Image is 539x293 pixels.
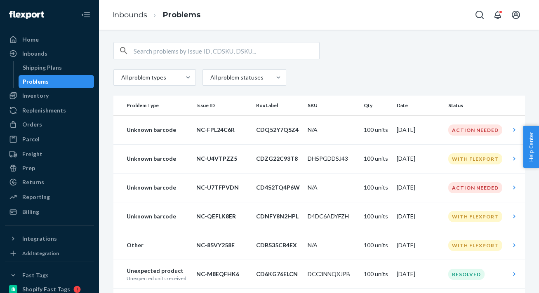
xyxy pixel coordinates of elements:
[193,96,253,115] th: Issue ID
[253,96,304,115] th: Box Label
[5,148,94,161] a: Freight
[393,231,445,260] td: [DATE]
[360,96,393,115] th: Qty
[22,164,35,172] div: Prep
[5,232,94,245] button: Integrations
[127,155,190,163] p: Unknown barcode
[490,7,506,23] button: Open notifications
[256,241,301,249] p: CDB535CB4EX
[106,3,207,27] ol: breadcrumbs
[5,133,94,146] a: Parcel
[393,96,445,115] th: Date
[256,183,301,192] p: CD4S2TQ4P6W
[5,104,94,117] a: Replenishments
[112,10,147,19] a: Inbounds
[360,260,393,288] td: 100 units
[5,118,94,131] a: Orders
[5,47,94,60] a: Inbounds
[5,89,94,102] a: Inventory
[360,115,393,144] td: 100 units
[5,162,94,175] a: Prep
[393,260,445,288] td: [DATE]
[78,7,94,23] button: Close Navigation
[127,183,190,192] p: Unknown barcode
[5,33,94,46] a: Home
[256,270,301,278] p: CD6KG76ELCN
[19,61,94,74] a: Shipping Plans
[163,10,200,19] a: Problems
[22,271,49,279] div: Fast Tags
[22,250,59,257] div: Add Integration
[196,126,249,134] p: NC-FPL24C6R
[127,275,190,282] p: Unexpected units received
[360,144,393,173] td: 100 units
[5,176,94,189] a: Returns
[127,126,190,134] p: Unknown barcode
[196,241,249,249] p: NC-85VY258E
[22,178,44,186] div: Returns
[448,182,502,193] div: Action Needed
[304,144,360,173] td: DH5PGDDSJ43
[393,144,445,173] td: [DATE]
[304,231,360,260] td: N/A
[5,269,94,282] button: Fast Tags
[448,153,502,164] div: With Flexport
[22,120,42,129] div: Orders
[22,49,47,58] div: Inbounds
[360,231,393,260] td: 100 units
[393,115,445,144] td: [DATE]
[471,7,488,23] button: Open Search Box
[196,155,249,163] p: NC-U4VTPZZ5
[196,183,249,192] p: NC-U7TFPVDN
[508,7,524,23] button: Open account menu
[22,208,39,216] div: Billing
[256,155,301,163] p: CDZG22C93T8
[256,212,301,220] p: CDNFY8N2HPL
[393,202,445,231] td: [DATE]
[19,75,94,88] a: Problems
[22,193,50,201] div: Reporting
[9,11,44,19] img: Flexport logo
[5,248,94,258] a: Add Integration
[23,77,49,86] div: Problems
[448,269,485,280] div: Resolved
[196,212,249,220] p: NC-QEFLK8ER
[209,73,210,82] input: All problem statuses
[5,205,94,218] a: Billing
[5,190,94,204] a: Reporting
[445,96,507,115] th: Status
[127,212,190,220] p: Unknown barcode
[22,135,40,143] div: Parcel
[448,240,502,251] div: With Flexport
[448,211,502,222] div: With Flexport
[360,173,393,202] td: 100 units
[23,63,62,72] div: Shipping Plans
[22,150,42,158] div: Freight
[256,126,301,134] p: CDQ52Y7QSZ4
[304,96,360,115] th: SKU
[304,202,360,231] td: D4DC6ADYFZH
[360,202,393,231] td: 100 units
[393,173,445,202] td: [DATE]
[22,35,39,44] div: Home
[304,173,360,202] td: N/A
[304,260,360,288] td: DCC3NNQXJPB
[22,234,57,243] div: Integrations
[127,241,190,249] p: Other
[113,96,193,115] th: Problem Type
[22,106,66,115] div: Replenishments
[196,270,249,278] p: NC-M8EQFHK6
[134,42,319,59] input: Search problems by Issue ID, CDSKU, DSKU...
[304,115,360,144] td: N/A
[22,91,49,100] div: Inventory
[127,267,190,275] p: Unexpected product
[448,124,502,136] div: Action Needed
[523,126,539,168] button: Help Center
